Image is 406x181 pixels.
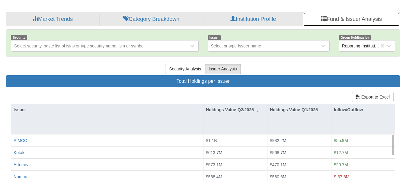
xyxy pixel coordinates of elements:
span: $573.1M [206,162,222,167]
div: Holdings Value-Q1/2025 [267,104,331,115]
span: $20.7M [334,162,348,167]
button: Issuer Analysis [205,64,241,74]
span: Group Holdings by [339,35,371,40]
div: Select security, paste list of isins or type security name, isin or symbol [14,43,145,49]
span: $568.4M [206,174,222,179]
span: $-37.6M [334,174,349,179]
div: Issuer [11,104,203,115]
span: Security [11,35,27,40]
span: $12.7M [334,150,348,155]
span: $568.7M [270,150,286,155]
h3: Total Holdings per Issuer [11,79,395,84]
span: $580.6M [270,174,286,179]
span: $55.9M [334,138,348,143]
div: Inflow/Outflow [331,104,395,115]
span: $1.1B [206,138,217,143]
a: Category Breakdown [99,12,203,27]
a: Institution Profile [203,12,303,27]
button: Security Analysis [165,64,205,74]
span: $613.7M [206,150,222,155]
span: Issuer [208,35,221,40]
div: Select or type Issuer name [211,43,261,49]
button: PIMCO [14,137,27,144]
div: Holdings Value-Q2/2025 [203,104,267,115]
span: $470.1M [270,162,286,167]
a: Fund & Issuer Analysis [303,12,400,27]
button: Export to Excel [352,92,394,102]
button: Artemis [14,161,28,167]
span: $982.2M [270,138,286,143]
a: Market Trends [6,12,99,27]
button: Kotak [14,149,24,155]
button: Nomura [14,173,29,179]
div: Reporting Institutions [342,43,380,49]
